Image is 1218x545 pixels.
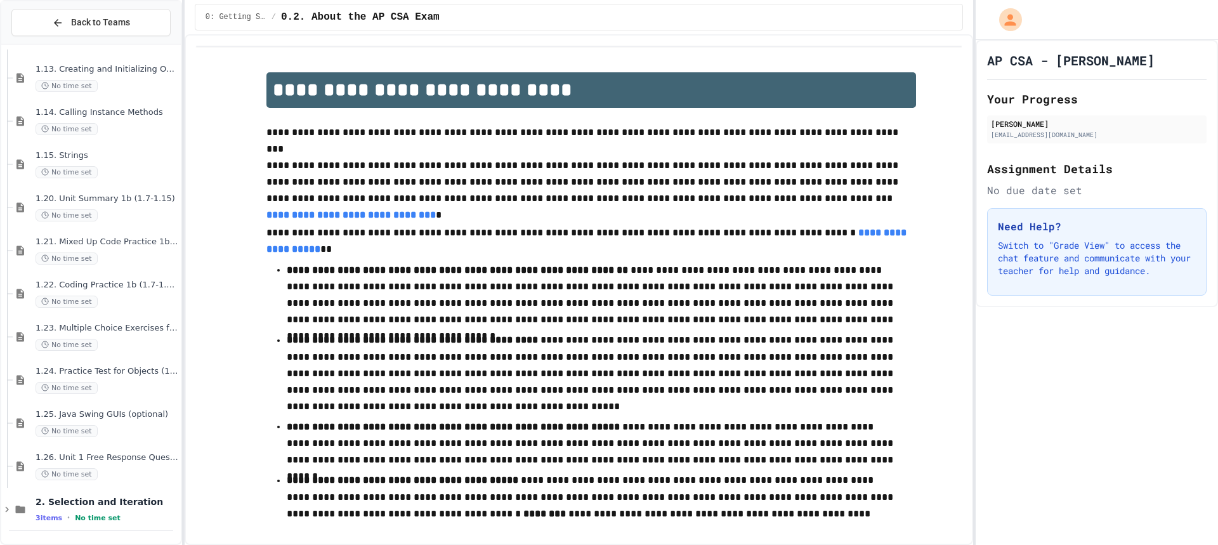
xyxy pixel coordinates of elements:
p: Switch to "Grade View" to access the chat feature and communicate with your teacher for help and ... [998,239,1196,277]
button: Back to Teams [11,9,171,36]
h2: Your Progress [987,90,1207,108]
span: • [67,513,70,523]
span: No time set [36,209,98,221]
div: [PERSON_NAME] [991,118,1203,129]
span: 1.24. Practice Test for Objects (1.12-1.14) [36,366,178,377]
span: 0.2. About the AP CSA Exam [281,10,440,25]
h1: AP CSA - [PERSON_NAME] [987,51,1155,69]
h2: Assignment Details [987,160,1207,178]
span: 1.21. Mixed Up Code Practice 1b (1.7-1.15) [36,237,178,247]
span: 1.20. Unit Summary 1b (1.7-1.15) [36,194,178,204]
span: No time set [36,123,98,135]
span: 1.15. Strings [36,150,178,161]
span: 2. Selection and Iteration [36,496,178,508]
span: / [272,12,276,22]
span: No time set [36,425,98,437]
span: 1.25. Java Swing GUIs (optional) [36,409,178,420]
span: 0: Getting Started [206,12,266,22]
span: 1.23. Multiple Choice Exercises for Unit 1b (1.9-1.15) [36,323,178,334]
div: [EMAIL_ADDRESS][DOMAIN_NAME] [991,130,1203,140]
span: 3 items [36,514,62,522]
span: 1.14. Calling Instance Methods [36,107,178,118]
span: Back to Teams [71,16,130,29]
span: 1.26. Unit 1 Free Response Question (FRQ) Practice [36,452,178,463]
span: No time set [36,468,98,480]
div: My Account [986,5,1025,34]
span: No time set [36,339,98,351]
span: No time set [36,296,98,308]
span: No time set [36,166,98,178]
span: No time set [36,382,98,394]
span: 1.22. Coding Practice 1b (1.7-1.15) [36,280,178,291]
span: No time set [75,514,121,522]
span: No time set [36,253,98,265]
span: 1.13. Creating and Initializing Objects: Constructors [36,64,178,75]
div: No due date set [987,183,1207,198]
span: No time set [36,80,98,92]
h3: Need Help? [998,219,1196,234]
